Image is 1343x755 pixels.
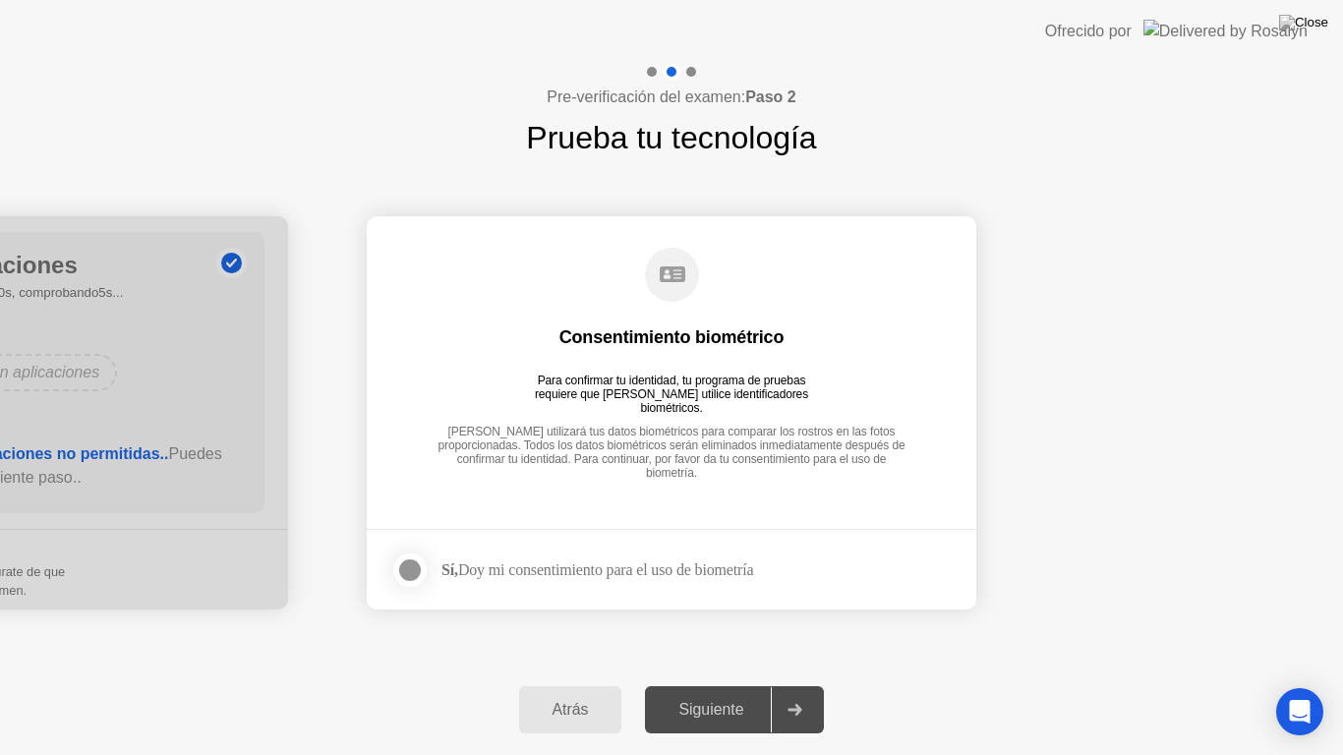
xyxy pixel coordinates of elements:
div: Consentimiento biométrico [559,325,785,349]
div: Siguiente [651,701,771,719]
button: Atrás [519,686,622,733]
div: [PERSON_NAME] utilizará tus datos biométricos para comparar los rostros en las fotos proporcionad... [430,425,913,469]
img: Delivered by Rosalyn [1143,20,1308,42]
div: Para confirmar tu identidad, tu programa de pruebas requiere que [PERSON_NAME] utilice identifica... [524,374,820,401]
div: Ofrecido por [1045,20,1132,43]
b: Paso 2 [745,88,796,105]
button: Siguiente [645,686,824,733]
h1: Prueba tu tecnología [526,114,816,161]
div: Atrás [525,701,616,719]
h4: Pre-verificación del examen: [547,86,795,109]
img: Close [1279,15,1328,30]
div: Doy mi consentimiento para el uso de biometría [441,560,753,579]
strong: Sí, [441,561,458,578]
div: Open Intercom Messenger [1276,688,1323,735]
